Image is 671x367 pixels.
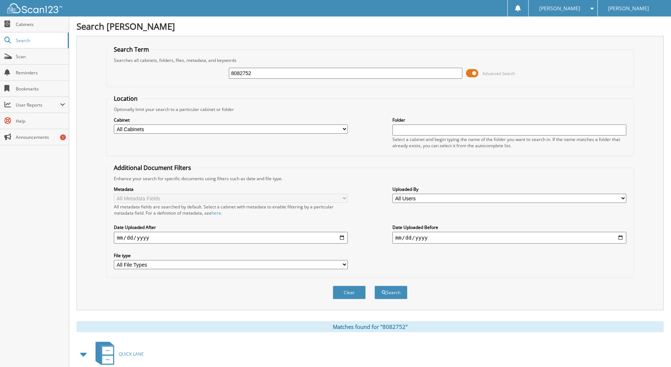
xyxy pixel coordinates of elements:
[374,286,407,299] button: Search
[110,94,141,103] legend: Location
[333,286,366,299] button: Clear
[119,351,144,357] span: QUICK LANE
[539,6,580,11] span: [PERSON_NAME]
[110,106,630,112] div: Optionally limit your search to a particular cabinet or folder
[16,86,65,92] span: Bookmarks
[16,53,65,60] span: Scan
[7,3,62,13] img: scan123-logo-white.svg
[392,186,626,192] label: Uploaded By
[110,175,630,182] div: Enhance your search for specific documents using filters such as date and file type.
[392,136,626,149] div: Select a cabinet and begin typing the name of the folder you want to search in. If the name match...
[16,118,65,124] span: Help
[114,117,348,123] label: Cabinet
[16,21,65,27] span: Cabinets
[16,102,60,108] span: User Reports
[392,232,626,244] input: end
[77,20,664,32] h1: Search [PERSON_NAME]
[212,210,221,216] a: here
[16,134,65,140] span: Announcements
[16,70,65,76] span: Reminders
[114,252,348,259] label: File type
[114,232,348,244] input: start
[60,134,66,140] div: 1
[114,204,348,216] div: All metadata fields are searched by default. Select a cabinet with metadata to enable filtering b...
[77,321,664,332] div: Matches found for "8082752"
[110,164,195,172] legend: Additional Document Filters
[114,224,348,230] label: Date Uploaded After
[392,224,626,230] label: Date Uploaded Before
[110,45,153,53] legend: Search Term
[482,71,515,76] span: Advanced Search
[608,6,649,11] span: [PERSON_NAME]
[114,186,348,192] label: Metadata
[392,117,626,123] label: Folder
[110,57,630,63] div: Searches all cabinets, folders, files, metadata, and keywords
[16,37,64,44] span: Search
